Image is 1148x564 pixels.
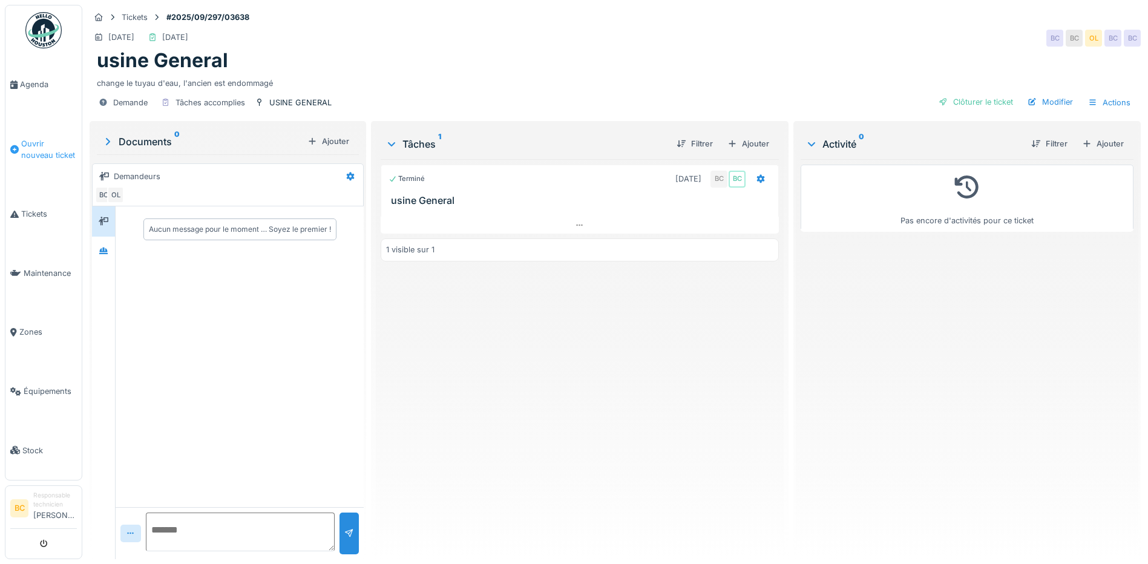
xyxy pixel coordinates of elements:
span: Agenda [20,79,77,90]
div: BC [1066,30,1083,47]
div: OL [107,186,124,203]
div: Tickets [122,11,148,23]
strong: #2025/09/297/03638 [162,11,254,23]
div: BC [1104,30,1121,47]
div: Pas encore d'activités pour ce ticket [809,170,1126,226]
sup: 0 [859,137,864,151]
li: BC [10,499,28,517]
a: Agenda [5,55,82,114]
div: Demande [113,97,148,108]
div: Ajouter [303,133,354,149]
div: [DATE] [108,31,134,43]
div: BC [729,171,746,188]
span: Zones [19,326,77,338]
div: Ajouter [1077,136,1129,152]
img: Badge_color-CXgf-gQk.svg [25,12,62,48]
div: Modifier [1023,94,1078,110]
div: Demandeurs [114,171,160,182]
a: Zones [5,303,82,362]
div: Documents [102,134,303,149]
div: Aucun message pour le moment … Soyez le premier ! [149,224,331,235]
div: Activité [805,137,1022,151]
div: Filtrer [672,136,718,152]
div: BC [710,171,727,188]
a: Équipements [5,362,82,421]
div: Filtrer [1026,136,1072,152]
div: Ajouter [723,136,774,152]
li: [PERSON_NAME] [33,491,77,526]
div: OL [1085,30,1102,47]
div: Terminé [389,174,425,184]
div: BC [95,186,112,203]
h1: usine General [97,49,228,72]
span: Stock [22,445,77,456]
span: Maintenance [24,267,77,279]
a: Tickets [5,185,82,244]
div: Clôturer le ticket [934,94,1018,110]
span: Ouvrir nouveau ticket [21,138,77,161]
div: Actions [1083,94,1136,111]
div: change le tuyau d'eau, l'ancien est endommagé [97,73,1133,89]
div: BC [1124,30,1141,47]
div: Responsable technicien [33,491,77,510]
a: BC Responsable technicien[PERSON_NAME] [10,491,77,529]
span: Tickets [21,208,77,220]
div: Tâches [385,137,667,151]
div: Tâches accomplies [175,97,245,108]
a: Ouvrir nouveau ticket [5,114,82,185]
a: Maintenance [5,244,82,303]
span: Équipements [24,385,77,397]
h3: usine General [391,195,773,206]
a: Stock [5,421,82,480]
sup: 1 [438,137,441,151]
div: [DATE] [162,31,188,43]
sup: 0 [174,134,180,149]
div: 1 visible sur 1 [386,244,435,255]
div: BC [1046,30,1063,47]
div: USINE GENERAL [269,97,332,108]
div: [DATE] [675,173,701,185]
